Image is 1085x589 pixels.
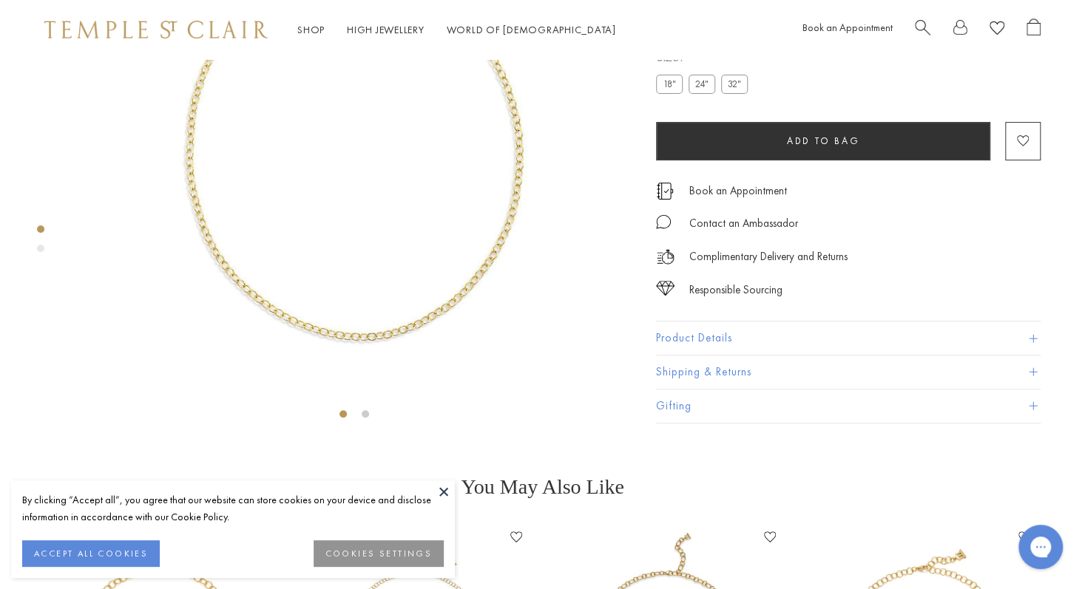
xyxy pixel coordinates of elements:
iframe: Gorgias live chat messenger [1011,520,1070,574]
button: Product Details [656,321,1041,355]
div: Contact an Ambassador [689,214,798,233]
img: icon_sourcing.svg [656,280,675,295]
button: COOKIES SETTINGS [314,540,444,567]
label: 32" [721,75,748,93]
a: High JewelleryHigh Jewellery [347,23,425,36]
button: ACCEPT ALL COOKIES [22,540,160,567]
h3: You May Also Like [59,475,1026,499]
label: 18" [656,75,683,93]
label: 24" [689,75,715,93]
button: Shipping & Returns [656,355,1041,389]
p: Complimentary Delivery and Returns [689,248,848,266]
button: Add to bag [656,122,990,160]
span: Add to bag [787,135,859,147]
div: Responsible Sourcing [689,280,783,299]
a: Search [915,18,930,41]
a: World of [DEMOGRAPHIC_DATA]World of [DEMOGRAPHIC_DATA] [447,23,616,36]
div: Product gallery navigation [37,222,44,264]
img: icon_delivery.svg [656,247,675,265]
button: Gifting [656,389,1041,423]
a: Book an Appointment [802,21,893,34]
img: MessageIcon-01_2.svg [656,214,671,229]
a: Open Shopping Bag [1027,18,1041,41]
img: Temple St. Clair [44,21,268,38]
div: By clicking “Accept all”, you agree that our website can store cookies on your device and disclos... [22,491,444,525]
a: Book an Appointment [689,183,787,199]
a: View Wishlist [990,18,1004,41]
a: ShopShop [297,23,325,36]
nav: Main navigation [297,21,616,39]
img: icon_appointment.svg [656,183,674,200]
